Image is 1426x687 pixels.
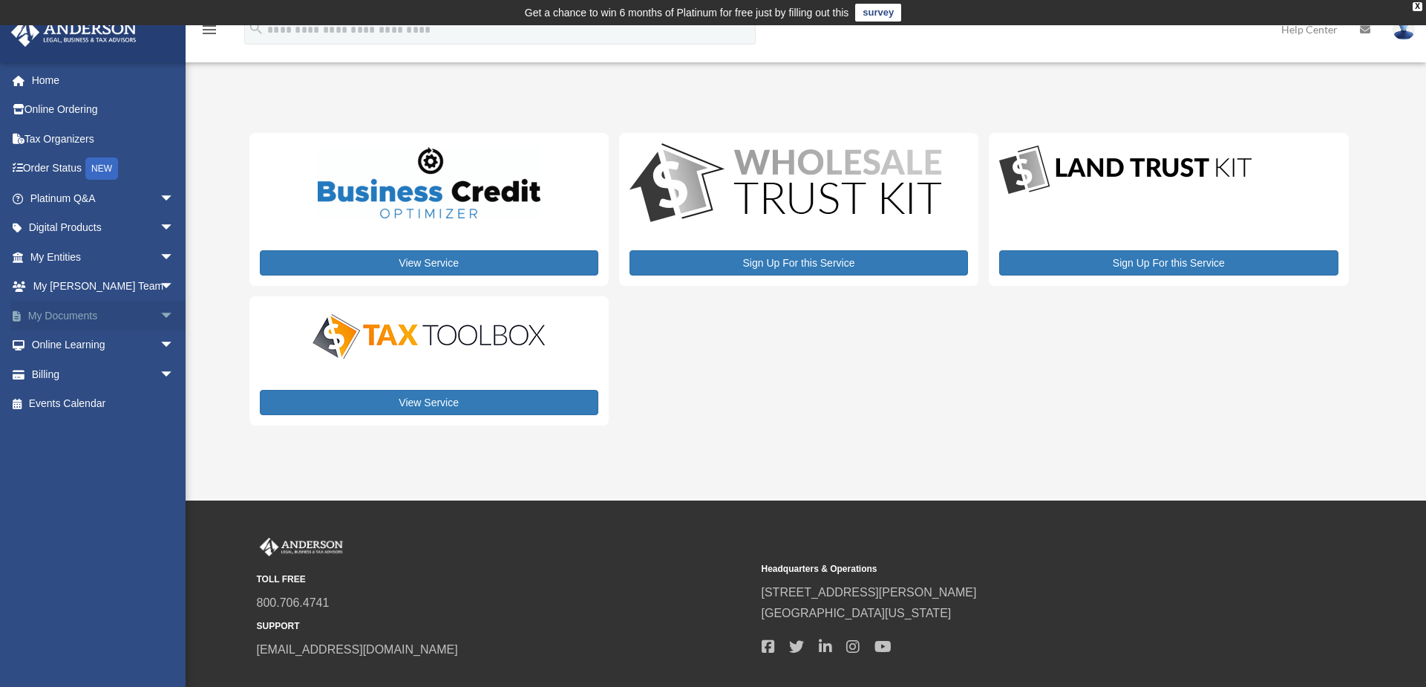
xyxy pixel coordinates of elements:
a: My Entitiesarrow_drop_down [10,242,197,272]
img: Anderson Advisors Platinum Portal [257,538,346,557]
img: Anderson Advisors Platinum Portal [7,18,141,47]
i: search [248,20,264,36]
img: User Pic [1393,19,1415,40]
span: arrow_drop_down [160,242,189,273]
a: Online Learningarrow_drop_down [10,331,197,360]
small: Headquarters & Operations [762,561,1256,577]
a: Billingarrow_drop_down [10,359,197,389]
a: 800.706.4741 [257,596,330,609]
a: [STREET_ADDRESS][PERSON_NAME] [762,586,977,599]
a: Digital Productsarrow_drop_down [10,213,189,243]
a: menu [200,26,218,39]
div: close [1413,2,1422,11]
span: arrow_drop_down [160,301,189,331]
a: Home [10,65,197,95]
a: [GEOGRAPHIC_DATA][US_STATE] [762,607,952,619]
a: Sign Up For this Service [999,250,1338,276]
div: NEW [85,157,118,180]
a: View Service [260,390,598,415]
a: Tax Organizers [10,124,197,154]
span: arrow_drop_down [160,213,189,244]
span: arrow_drop_down [160,331,189,361]
a: My Documentsarrow_drop_down [10,301,197,331]
a: View Service [260,250,598,276]
a: survey [855,4,901,22]
small: SUPPORT [257,619,751,634]
div: Get a chance to win 6 months of Platinum for free just by filling out this [525,4,849,22]
a: My [PERSON_NAME] Teamarrow_drop_down [10,272,197,302]
small: TOLL FREE [257,572,751,587]
img: WS-Trust-Kit-lgo-1.jpg [629,143,941,226]
a: Order StatusNEW [10,154,197,184]
span: arrow_drop_down [160,183,189,214]
span: arrow_drop_down [160,272,189,302]
a: Platinum Q&Aarrow_drop_down [10,183,197,213]
img: LandTrust_lgo-1.jpg [999,143,1252,198]
a: Events Calendar [10,389,197,419]
a: Sign Up For this Service [629,250,968,276]
span: arrow_drop_down [160,359,189,390]
i: menu [200,21,218,39]
a: Online Ordering [10,95,197,125]
a: [EMAIL_ADDRESS][DOMAIN_NAME] [257,643,458,656]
